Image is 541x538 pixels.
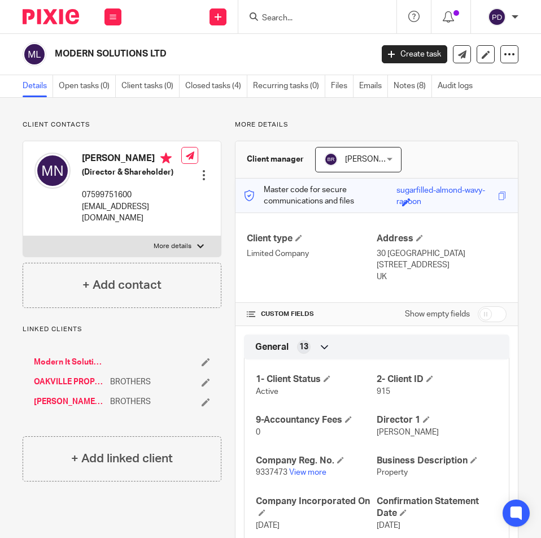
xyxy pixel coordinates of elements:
h5: (Director & Shareholder) [82,167,181,178]
h4: Confirmation Statement Date [377,496,498,520]
span: Active [256,388,278,396]
span: 9337473 [256,468,287,476]
a: Notes (8) [394,75,432,97]
p: 30 [GEOGRAPHIC_DATA] [377,248,507,259]
span: 0 [256,428,260,436]
h4: Company Reg. No. [256,455,377,467]
a: Open tasks (0) [59,75,116,97]
h4: + Add contact [82,276,162,294]
span: [PERSON_NAME] [377,428,439,436]
h2: MODERN SOLUTIONS LTD [55,48,303,60]
a: Recurring tasks (0) [253,75,325,97]
h4: 2- Client ID [377,374,498,385]
p: More details [154,242,191,251]
a: [PERSON_NAME] PROPERTIES LTD [34,396,104,407]
a: Create task [382,45,447,63]
p: Linked clients [23,325,221,334]
h4: Client type [247,233,377,245]
span: [DATE] [377,522,400,530]
p: [EMAIL_ADDRESS][DOMAIN_NAME] [82,201,181,224]
h4: Business Description [377,455,498,467]
p: [STREET_ADDRESS] [377,259,507,271]
h4: + Add linked client [71,450,173,467]
label: Show empty fields [405,309,470,320]
h4: 1- Client Status [256,374,377,385]
img: Pixie [23,9,79,24]
span: 915 [377,388,390,396]
p: Client contacts [23,120,221,129]
span: BROTHERS [110,376,151,388]
h4: Director 1 [377,414,498,426]
span: Property [377,468,408,476]
h4: Address [377,233,507,245]
p: More details [235,120,518,129]
img: svg%3E [488,8,506,26]
a: Modern It Solutions Ltd [34,357,104,368]
i: Primary [160,153,172,164]
h4: CUSTOM FIELDS [247,310,377,319]
a: Client tasks (0) [121,75,180,97]
p: UK [377,271,507,283]
a: Emails [359,75,388,97]
h4: Company Incorporated On [256,496,377,520]
h4: 9-Accountancy Fees [256,414,377,426]
p: Master code for secure communications and files [244,184,396,207]
a: Details [23,75,53,97]
span: [PERSON_NAME] [345,155,407,163]
span: 13 [299,341,308,353]
input: Search [261,14,363,24]
a: Closed tasks (4) [185,75,247,97]
a: OAKVILLE PROPERTIES LTD [34,376,104,388]
span: [DATE] [256,522,280,530]
p: 07599751600 [82,189,181,201]
a: Files [331,75,354,97]
img: svg%3E [34,153,71,189]
a: Audit logs [438,75,478,97]
img: svg%3E [324,153,338,166]
span: General [255,341,289,353]
img: svg%3E [23,42,46,66]
p: Limited Company [247,248,377,259]
div: sugarfilled-almond-wavy-racoon [396,185,495,198]
a: View more [289,468,326,476]
h4: [PERSON_NAME] [82,153,181,167]
h3: Client manager [247,154,304,165]
span: BROTHERS [110,396,151,407]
